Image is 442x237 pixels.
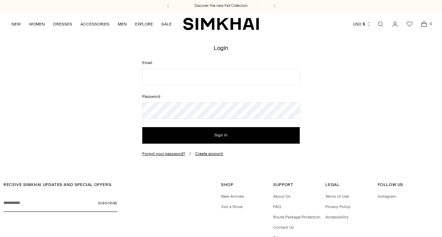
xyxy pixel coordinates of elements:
button: Subscribe [98,195,117,212]
label: Email [142,60,300,66]
h1: Login [214,44,228,51]
a: Contact Us [273,225,294,230]
span: Follow Us [378,182,403,187]
span: Shop [221,182,233,187]
a: Route Package Protection [273,215,320,219]
span: Support [273,182,293,187]
a: Terms of Use [325,194,349,199]
a: EXPLORE [135,17,153,32]
a: Discover the new Fall Collection [194,3,248,9]
a: New Arrivals [221,194,244,199]
a: Wishlist [403,17,416,31]
a: SALE [161,17,172,32]
a: SIMKHAI [183,17,259,31]
a: Create account [195,151,223,156]
span: Legal [325,182,339,187]
button: Forgot your password? [142,151,185,156]
a: DRESSES [53,17,72,32]
a: MEN [118,17,127,32]
a: ACCESSORIES [80,17,109,32]
a: Go to the account page [388,17,402,31]
a: WOMEN [29,17,45,32]
a: Privacy Policy [325,204,350,209]
a: Accessibility [325,215,348,219]
a: Open cart modal [417,17,431,31]
button: Sign In [142,127,300,144]
span: 0 [427,21,434,27]
a: Instagram [378,194,396,199]
span: RECEIVE SIMKHAI UPDATES AND SPECIAL OFFERS: [3,182,113,187]
label: Password [142,93,300,100]
a: Open search modal [374,17,387,31]
a: Vist a Store [221,204,242,209]
button: USD $ [353,17,371,32]
a: NEW [11,17,21,32]
a: FAQ [273,204,281,209]
a: About Us [273,194,290,199]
